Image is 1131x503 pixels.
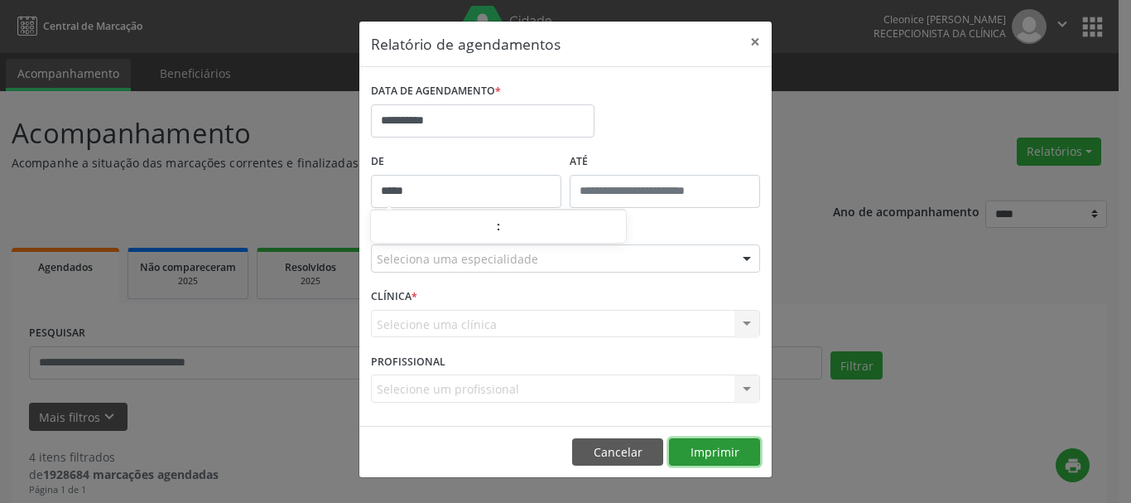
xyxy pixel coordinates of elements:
[739,22,772,62] button: Close
[496,210,501,243] span: :
[669,438,760,467] button: Imprimir
[572,438,663,467] button: Cancelar
[371,33,561,55] h5: Relatório de agendamentos
[371,79,501,104] label: DATA DE AGENDAMENTO
[377,250,538,268] span: Seleciona uma especialidade
[371,149,561,175] label: De
[501,211,626,244] input: Minute
[371,211,496,244] input: Hour
[371,349,445,375] label: PROFISSIONAL
[570,149,760,175] label: ATÉ
[371,284,417,310] label: CLÍNICA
